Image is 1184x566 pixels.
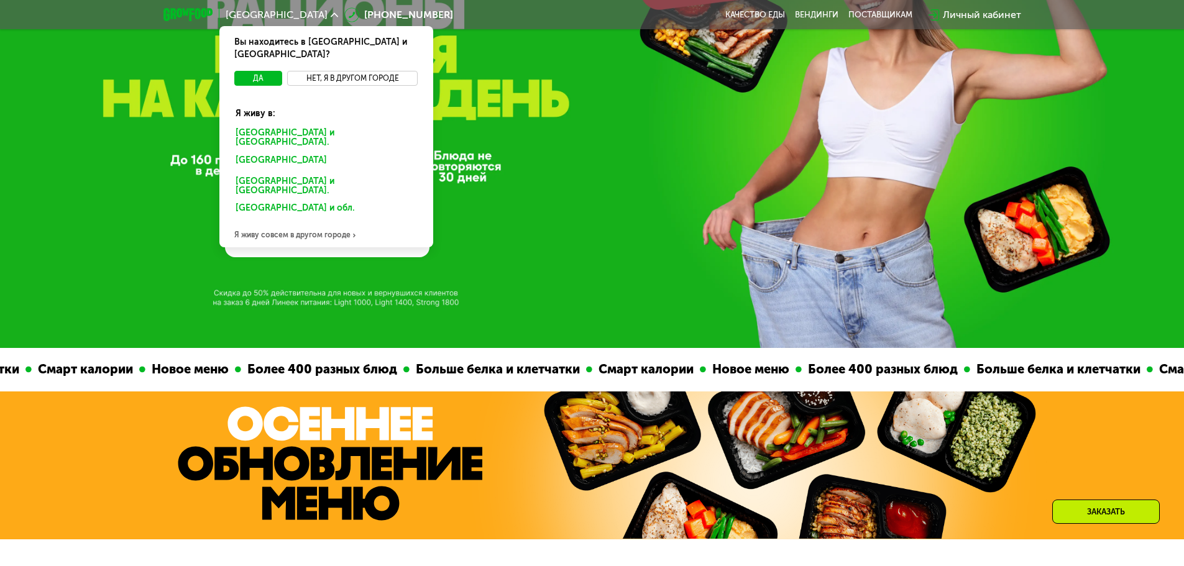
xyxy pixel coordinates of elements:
[227,98,426,120] div: Я живу в:
[848,10,912,20] div: поставщикам
[226,10,328,20] span: [GEOGRAPHIC_DATA]
[691,360,780,379] div: Новое меню
[227,125,426,151] div: [GEOGRAPHIC_DATA] и [GEOGRAPHIC_DATA].
[795,10,838,20] a: Вендинги
[219,222,433,247] div: Я живу совсем в другом городе
[16,360,124,379] div: Смарт калории
[130,360,219,379] div: Новое меню
[786,360,948,379] div: Более 400 разных блюд
[227,200,421,220] div: [GEOGRAPHIC_DATA] и обл.
[227,152,421,172] div: [GEOGRAPHIC_DATA]
[394,360,571,379] div: Больше белка и клетчатки
[234,71,282,86] button: Да
[344,7,453,22] a: [PHONE_NUMBER]
[943,7,1021,22] div: Личный кабинет
[287,71,418,86] button: Нет, я в другом городе
[577,360,684,379] div: Смарт калории
[725,10,785,20] a: Качество еды
[227,173,426,199] div: [GEOGRAPHIC_DATA] и [GEOGRAPHIC_DATA].
[226,360,388,379] div: Более 400 разных блюд
[1052,500,1160,524] div: Заказать
[955,360,1131,379] div: Больше белка и клетчатки
[219,26,433,71] div: Вы находитесь в [GEOGRAPHIC_DATA] и [GEOGRAPHIC_DATA]?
